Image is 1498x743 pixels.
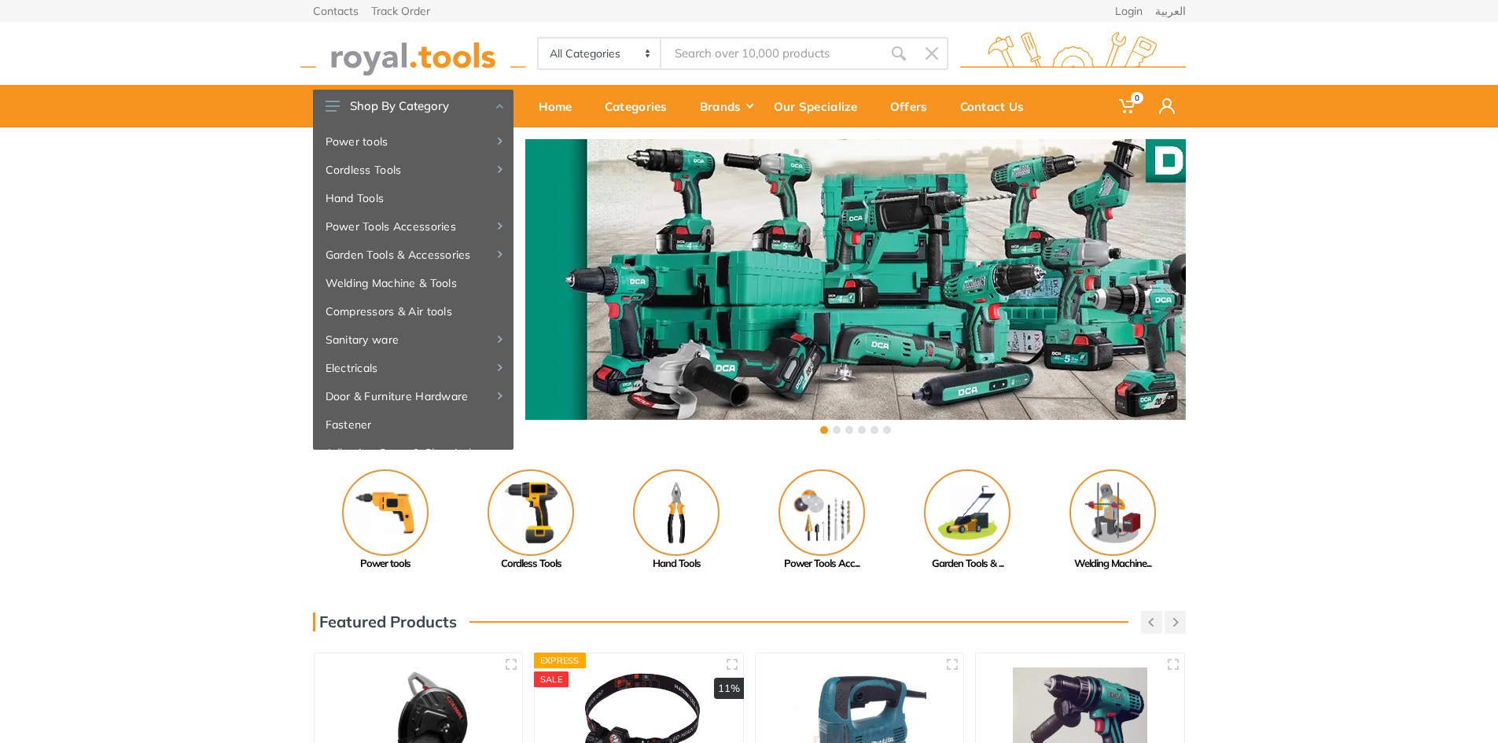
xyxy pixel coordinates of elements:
[749,556,895,572] div: Power Tools Acc...
[960,32,1186,75] img: royal.tools Logo
[763,90,879,123] div: Our Specialize
[1131,92,1143,104] span: 0
[895,556,1040,572] div: Garden Tools & ...
[528,90,594,123] div: Home
[528,85,594,127] a: Home
[313,354,513,382] a: Electricals
[313,269,513,297] a: Welding Machine & Tools
[714,678,744,700] div: 11%
[458,469,604,572] a: Cordless Tools
[300,32,526,75] img: royal.tools Logo
[1040,556,1186,572] div: Welding Machine...
[1155,6,1186,17] a: العربية
[604,469,749,572] a: Hand Tools
[313,382,513,410] a: Door & Furniture Hardware
[594,85,689,127] a: Categories
[949,90,1046,123] div: Contact Us
[1069,469,1156,556] img: Royal - Welding Machine & Tools
[763,85,879,127] a: Our Specialize
[313,212,513,241] a: Power Tools Accessories
[879,85,949,127] a: Offers
[895,469,1040,572] a: Garden Tools & ...
[604,556,749,572] div: Hand Tools
[661,37,882,70] input: Site search
[313,156,513,184] a: Cordless Tools
[313,469,458,572] a: Power tools
[313,127,513,156] a: Power tools
[313,90,513,123] button: Shop By Category
[371,6,430,17] a: Track Order
[313,612,457,631] h3: Featured Products
[879,90,949,123] div: Offers
[594,90,689,123] div: Categories
[633,469,720,556] img: Royal - Hand Tools
[949,85,1046,127] a: Contact Us
[778,469,865,556] img: Royal - Power Tools Accessories
[1040,469,1186,572] a: Welding Machine...
[313,326,513,354] a: Sanitary ware
[313,410,513,439] a: Fastener
[539,39,662,68] select: Category
[313,6,359,17] a: Contacts
[534,671,569,687] div: SALE
[488,469,574,556] img: Royal - Cordless Tools
[924,469,1010,556] img: Royal - Garden Tools & Accessories
[313,297,513,326] a: Compressors & Air tools
[458,556,604,572] div: Cordless Tools
[342,469,429,556] img: Royal - Power tools
[534,653,586,668] div: Express
[689,90,763,123] div: Brands
[313,184,513,212] a: Hand Tools
[1108,85,1148,127] a: 0
[1115,6,1143,17] a: Login
[313,241,513,269] a: Garden Tools & Accessories
[313,556,458,572] div: Power tools
[313,439,513,467] a: Adhesive, Spray & Chemical
[749,469,895,572] a: Power Tools Acc...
